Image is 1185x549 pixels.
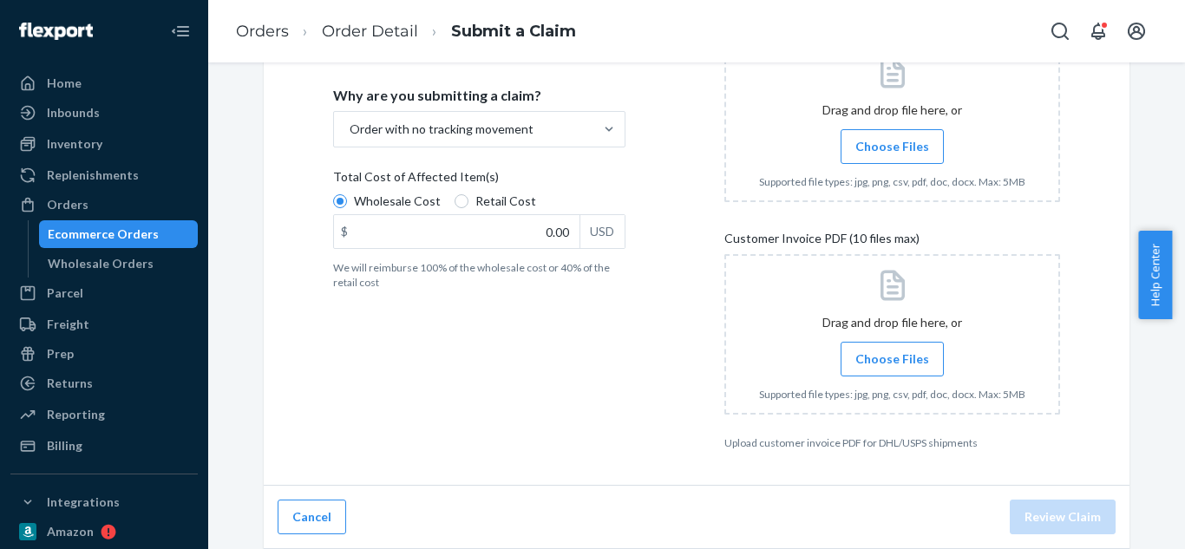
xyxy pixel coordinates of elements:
[10,518,198,546] a: Amazon
[334,215,579,248] input: $USD
[39,250,199,278] a: Wholesale Orders
[455,194,468,208] input: Retail Cost
[724,435,1060,450] p: Upload customer invoice PDF for DHL/USPS shipments
[47,375,93,392] div: Returns
[48,255,154,272] div: Wholesale Orders
[47,523,94,540] div: Amazon
[10,279,198,307] a: Parcel
[47,406,105,423] div: Reporting
[333,194,347,208] input: Wholesale Cost
[10,99,198,127] a: Inbounds
[350,121,534,138] div: Order with no tracking movement
[48,225,159,243] div: Ecommerce Orders
[724,230,920,254] span: Customer Invoice PDF (10 files max)
[236,22,289,41] a: Orders
[47,167,139,184] div: Replenishments
[1119,14,1154,49] button: Open account menu
[10,369,198,397] a: Returns
[47,75,82,92] div: Home
[333,168,499,193] span: Total Cost of Affected Item(s)
[1081,14,1116,49] button: Open notifications
[10,432,198,460] a: Billing
[579,215,625,248] div: USD
[163,14,198,49] button: Close Navigation
[1138,231,1172,319] button: Help Center
[333,260,625,290] p: We will reimburse 100% of the wholesale cost or 40% of the retail cost
[10,161,198,189] a: Replenishments
[47,104,100,121] div: Inbounds
[333,87,541,104] p: Why are you submitting a claim?
[1043,14,1077,49] button: Open Search Box
[1010,500,1116,534] button: Review Claim
[47,196,88,213] div: Orders
[855,350,929,368] span: Choose Files
[47,284,83,302] div: Parcel
[10,69,198,97] a: Home
[475,193,536,210] span: Retail Cost
[451,22,576,41] a: Submit a Claim
[10,340,198,368] a: Prep
[19,23,93,40] img: Flexport logo
[10,130,198,158] a: Inventory
[47,316,89,333] div: Freight
[222,6,590,57] ol: breadcrumbs
[354,193,441,210] span: Wholesale Cost
[322,22,418,41] a: Order Detail
[47,345,74,363] div: Prep
[39,220,199,248] a: Ecommerce Orders
[47,493,120,511] div: Integrations
[10,401,198,428] a: Reporting
[855,138,929,155] span: Choose Files
[334,215,355,248] div: $
[10,488,198,516] button: Integrations
[10,310,198,338] a: Freight
[47,135,102,153] div: Inventory
[10,191,198,219] a: Orders
[278,500,346,534] button: Cancel
[47,437,82,454] div: Billing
